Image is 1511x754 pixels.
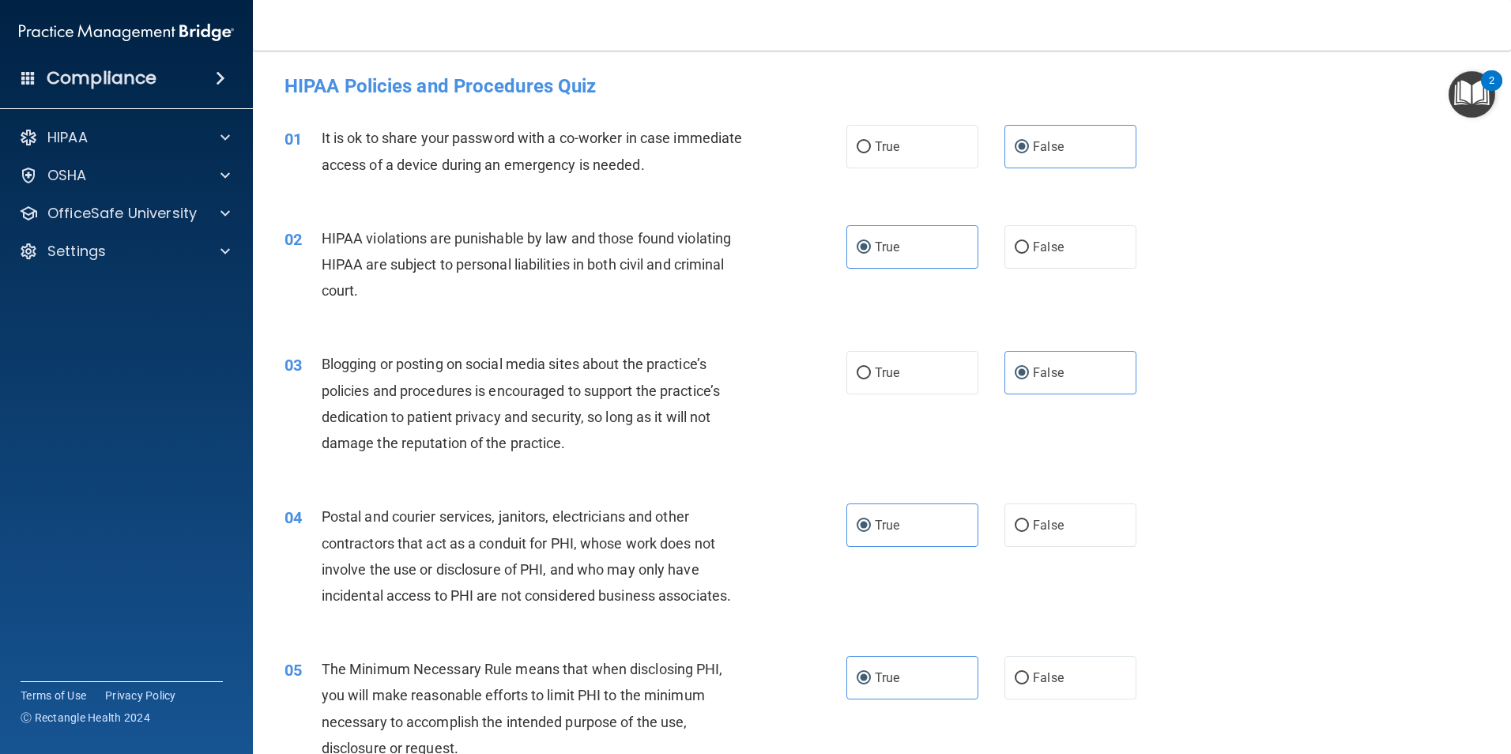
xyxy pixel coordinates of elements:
input: False [1015,141,1029,153]
span: 04 [284,508,302,527]
p: HIPAA [47,128,88,147]
span: Ⓒ Rectangle Health 2024 [21,710,150,726]
a: Privacy Policy [105,688,176,703]
p: OfficeSafe University [47,204,197,223]
span: HIPAA violations are punishable by law and those found violating HIPAA are subject to personal li... [322,230,731,299]
span: Blogging or posting on social media sites about the practice’s policies and procedures is encoura... [322,356,720,451]
button: Open Resource Center, 2 new notifications [1449,71,1495,118]
span: False [1033,365,1064,380]
span: 05 [284,661,302,680]
span: True [875,670,899,685]
input: True [857,141,871,153]
p: OSHA [47,166,87,185]
input: False [1015,520,1029,532]
a: OfficeSafe University [19,204,230,223]
input: False [1015,673,1029,684]
span: False [1033,670,1064,685]
span: Postal and courier services, janitors, electricians and other contractors that act as a conduit f... [322,508,731,604]
span: 01 [284,130,302,149]
h4: HIPAA Policies and Procedures Quiz [284,76,1479,96]
span: True [875,518,899,533]
a: Terms of Use [21,688,86,703]
input: True [857,368,871,379]
span: 02 [284,230,302,249]
iframe: Drift Widget Chat Controller [1432,645,1492,705]
span: 03 [284,356,302,375]
a: HIPAA [19,128,230,147]
input: True [857,242,871,254]
input: True [857,673,871,684]
input: True [857,520,871,532]
span: False [1033,518,1064,533]
p: Settings [47,242,106,261]
a: OSHA [19,166,230,185]
input: False [1015,242,1029,254]
span: True [875,239,899,254]
span: False [1033,239,1064,254]
h4: Compliance [47,67,156,89]
span: True [875,139,899,154]
span: It is ok to share your password with a co-worker in case immediate access of a device during an e... [322,130,743,172]
span: False [1033,139,1064,154]
span: True [875,365,899,380]
input: False [1015,368,1029,379]
div: 2 [1489,81,1494,101]
img: PMB logo [19,17,234,48]
a: Settings [19,242,230,261]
